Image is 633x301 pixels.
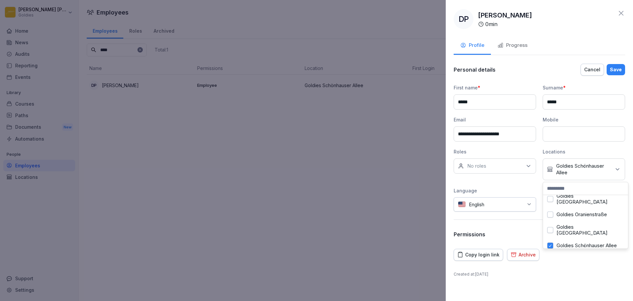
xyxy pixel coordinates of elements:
[557,224,624,236] label: Goldies [GEOGRAPHIC_DATA]
[454,9,473,29] div: DP
[581,64,604,76] button: Cancel
[507,249,539,261] button: Archive
[454,148,536,155] div: Roles
[457,251,499,258] div: Copy login link
[454,84,536,91] div: First name
[454,249,503,261] button: Copy login link
[454,231,485,238] p: Permissions
[454,116,536,123] div: Email
[454,197,536,212] div: English
[610,66,622,73] div: Save
[607,64,625,75] button: Save
[584,66,600,73] div: Cancel
[556,163,611,176] p: Goldies Schönhauser Allee
[543,84,625,91] div: Surname
[497,42,527,49] div: Progress
[454,271,625,277] p: Created at : [DATE]
[454,187,536,194] div: Language
[543,116,625,123] div: Mobile
[485,20,497,28] p: 0 min
[557,243,617,249] label: Goldies Schönhauser Allee
[460,42,484,49] div: Profile
[478,10,532,20] p: [PERSON_NAME]
[557,212,607,217] label: Goldies Oranienstraße
[454,66,496,73] p: Personal details
[491,37,534,55] button: Progress
[454,37,491,55] button: Profile
[467,163,486,169] p: No roles
[458,201,466,208] img: us.svg
[511,251,536,258] div: Archive
[557,193,624,205] label: Goldies [GEOGRAPHIC_DATA]
[543,148,625,155] div: Locations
